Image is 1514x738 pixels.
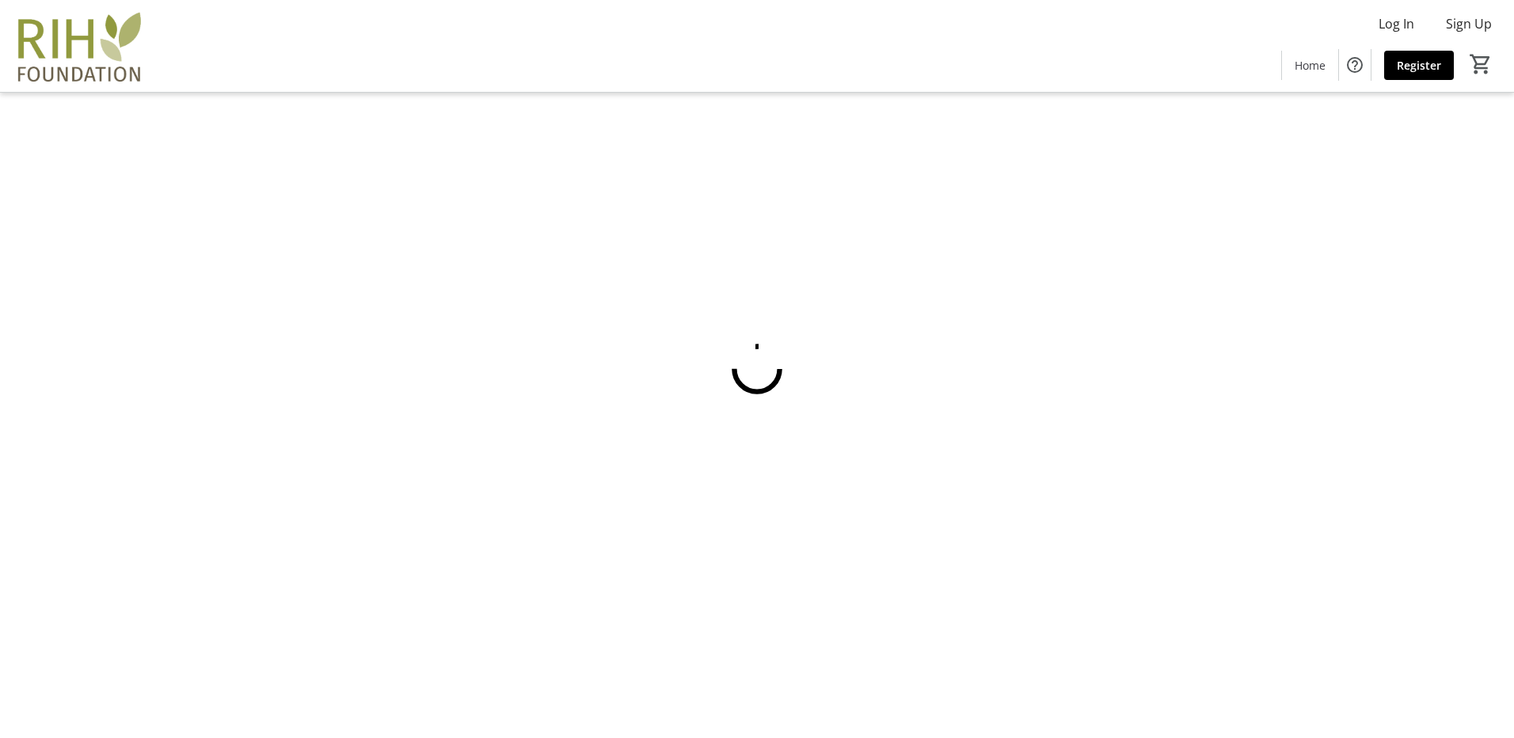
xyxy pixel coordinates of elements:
[1466,50,1495,78] button: Cart
[1446,14,1492,33] span: Sign Up
[1339,49,1371,81] button: Help
[1282,51,1338,80] a: Home
[1397,57,1441,74] span: Register
[10,6,150,86] img: Royal Inland Hospital Foundation 's Logo
[1366,11,1427,36] button: Log In
[1384,51,1454,80] a: Register
[1433,11,1504,36] button: Sign Up
[1295,57,1326,74] span: Home
[1379,14,1414,33] span: Log In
